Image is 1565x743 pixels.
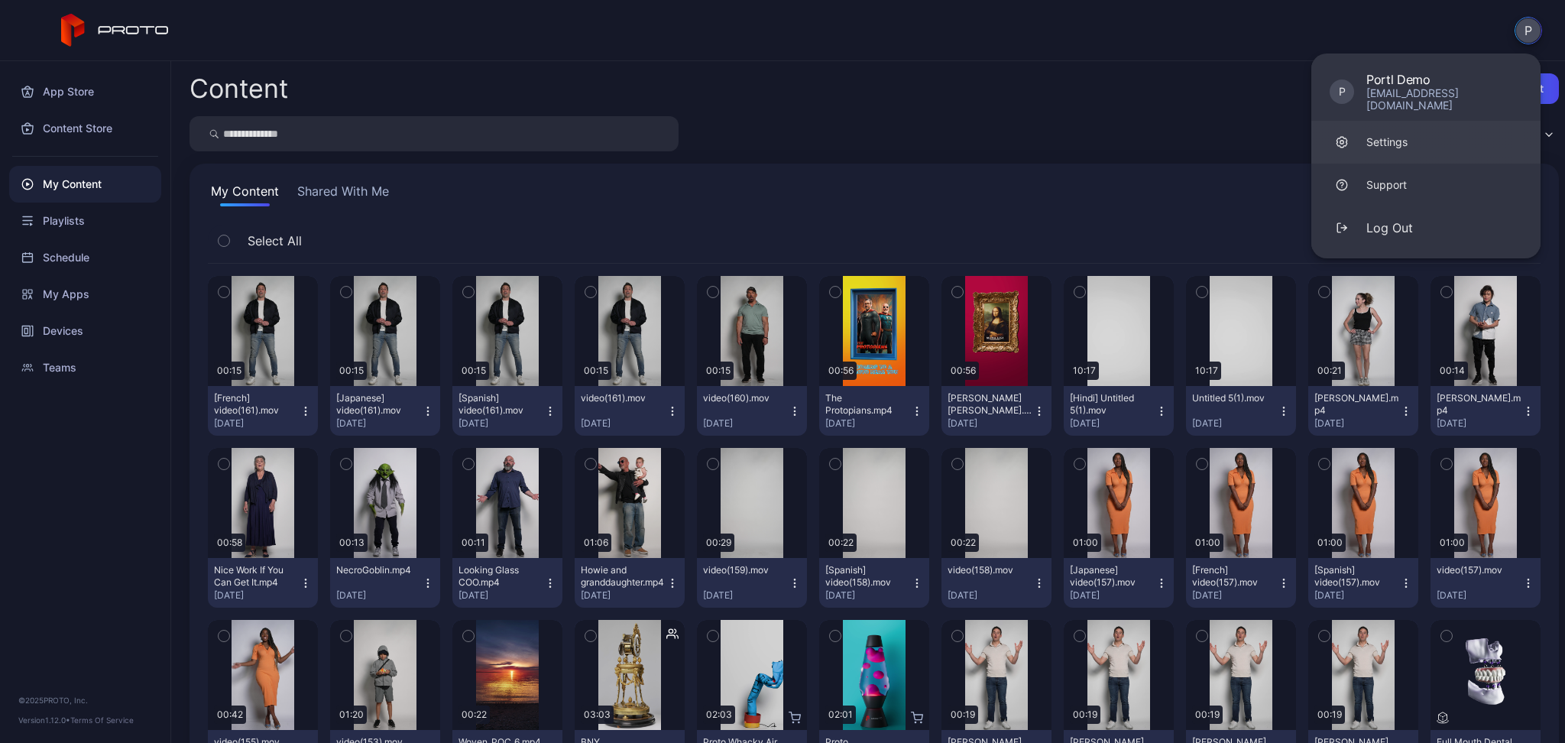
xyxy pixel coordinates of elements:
[1437,392,1521,417] div: Shin Lim.mp4
[697,558,807,608] button: video(159).mov[DATE]
[9,110,161,147] a: Content Store
[248,232,302,250] span: Select All
[190,76,288,102] div: Content
[948,392,1032,417] div: Da Vinci's Mona Lisa.mp4
[1186,386,1296,436] button: Untitled 5(1).mov[DATE]
[1330,79,1354,104] div: P
[825,392,909,417] div: The Protopians.mp4
[9,203,161,239] a: Playlists
[452,558,562,608] button: Looking Glass COO.mp4[DATE]
[18,694,152,706] div: © 2025 PROTO, Inc.
[336,417,422,430] div: [DATE]
[330,386,440,436] button: [Japanese] video(161).mov[DATE]
[1314,417,1400,430] div: [DATE]
[1431,558,1541,608] button: video(157).mov[DATE]
[581,392,665,404] div: video(161).mov
[703,589,789,602] div: [DATE]
[9,239,161,276] a: Schedule
[819,386,929,436] button: The Protopians.mp4[DATE]
[1192,392,1276,404] div: Untitled 5(1).mov
[70,715,134,725] a: Terms Of Service
[575,386,685,436] button: video(161).mov[DATE]
[1070,392,1154,417] div: [Hindi] Untitled 5(1).mov
[1431,386,1541,436] button: [PERSON_NAME].mp4[DATE]
[9,276,161,313] a: My Apps
[697,386,807,436] button: video(160).mov[DATE]
[1064,386,1174,436] button: [Hindi] Untitled 5(1).mov[DATE]
[9,166,161,203] a: My Content
[330,558,440,608] button: NecroGoblin.mp4[DATE]
[294,182,392,206] button: Shared With Me
[581,589,666,602] div: [DATE]
[581,564,665,589] div: Howie and granddaughter.mp4
[18,715,70,725] span: Version 1.12.0 •
[1308,386,1418,436] button: [PERSON_NAME].mp4[DATE]
[948,417,1033,430] div: [DATE]
[703,564,787,576] div: video(159).mov
[214,589,300,602] div: [DATE]
[941,386,1051,436] button: [PERSON_NAME] [PERSON_NAME].mp4[DATE]
[208,182,282,206] button: My Content
[941,558,1051,608] button: video(158).mov[DATE]
[948,564,1032,576] div: video(158).mov
[1366,177,1407,193] div: Support
[458,564,543,589] div: Looking Glass COO.mp4
[1064,558,1174,608] button: [Japanese] video(157).mov[DATE]
[1186,558,1296,608] button: [French] video(157).mov[DATE]
[1192,564,1276,589] div: [French] video(157).mov
[1437,564,1521,576] div: video(157).mov
[825,417,911,430] div: [DATE]
[1070,417,1155,430] div: [DATE]
[452,386,562,436] button: [Spanish] video(161).mov[DATE]
[1308,558,1418,608] button: [Spanish] video(157).mov[DATE]
[1070,564,1154,589] div: [Japanese] video(157).mov
[703,417,789,430] div: [DATE]
[1192,589,1278,602] div: [DATE]
[1314,589,1400,602] div: [DATE]
[1437,589,1522,602] div: [DATE]
[1314,392,1398,417] div: Carie Berk.mp4
[336,564,420,576] div: NecroGoblin.mp4
[1366,219,1413,237] div: Log Out
[1192,417,1278,430] div: [DATE]
[825,564,909,589] div: [Spanish] video(158).mov
[819,558,929,608] button: [Spanish] video(158).mov[DATE]
[1437,417,1522,430] div: [DATE]
[1314,564,1398,589] div: [Spanish] video(157).mov
[1366,72,1522,87] div: Portl Demo
[703,392,787,404] div: video(160).mov
[1311,206,1541,249] button: Log Out
[458,392,543,417] div: [Spanish] video(161).mov
[1366,87,1522,112] div: [EMAIL_ADDRESS][DOMAIN_NAME]
[9,349,161,386] a: Teams
[214,417,300,430] div: [DATE]
[1366,135,1408,150] div: Settings
[9,313,161,349] a: Devices
[1311,121,1541,164] a: Settings
[458,417,544,430] div: [DATE]
[336,589,422,602] div: [DATE]
[1311,164,1541,206] a: Support
[458,589,544,602] div: [DATE]
[948,589,1033,602] div: [DATE]
[208,558,318,608] button: Nice Work If You Can Get It.mp4[DATE]
[1515,17,1542,44] button: P
[336,392,420,417] div: [Japanese] video(161).mov
[575,558,685,608] button: Howie and granddaughter.mp4[DATE]
[208,386,318,436] button: [French] video(161).mov[DATE]
[9,73,161,110] a: App Store
[581,417,666,430] div: [DATE]
[214,392,298,417] div: [French] video(161).mov
[1070,589,1155,602] div: [DATE]
[1311,63,1541,121] a: PPortl Demo[EMAIL_ADDRESS][DOMAIN_NAME]
[825,589,911,602] div: [DATE]
[214,564,298,589] div: Nice Work If You Can Get It.mp4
